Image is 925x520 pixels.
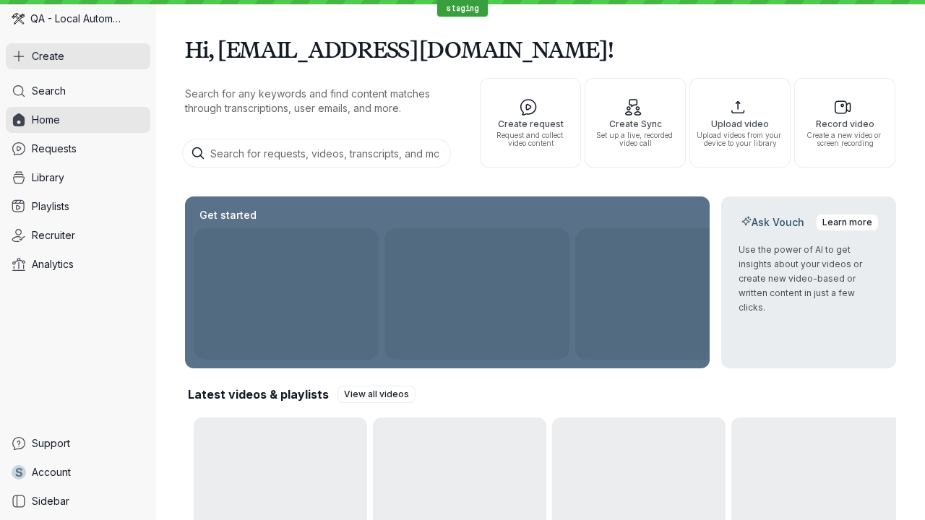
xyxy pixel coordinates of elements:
button: Upload videoUpload videos from your device to your library [689,78,791,168]
h2: Get started [197,208,259,222]
span: Sidebar [32,494,69,508]
span: Support [32,436,70,451]
a: Recruiter [6,222,150,248]
span: Create request [486,119,575,129]
span: Learn more [822,215,872,230]
div: QA - Local Automation [6,6,150,32]
p: Use the power of AI to get insights about your videos or create new video-based or written conten... [739,243,879,315]
p: Search for any keywords and find content matches through transcriptions, user emails, and more. [185,87,454,116]
h2: Latest videos & playlists [188,386,329,402]
span: Home [32,113,60,127]
a: Analytics [6,251,150,277]
img: QA - Local Automation avatar [12,12,25,25]
span: Playlists [32,199,69,214]
span: Create [32,49,64,64]
span: Analytics [32,257,74,272]
span: Search [32,84,66,98]
a: Home [6,107,150,133]
span: Requests [32,142,77,156]
span: View all videos [344,387,409,402]
button: Create requestRequest and collect video content [480,78,581,168]
span: s [15,465,23,480]
a: Support [6,430,150,456]
a: Search [6,78,150,104]
span: Recruiter [32,228,75,243]
h2: Ask Vouch [739,215,807,230]
span: Set up a live, recorded video call [591,131,679,147]
span: Record video [801,119,889,129]
a: View all videos [337,386,416,403]
span: Upload videos from your device to your library [696,131,784,147]
span: Upload video [696,119,784,129]
a: sAccount [6,459,150,485]
a: Playlists [6,194,150,220]
a: Learn more [816,214,879,231]
input: Search for requests, videos, transcripts, and more... [182,139,451,168]
span: Request and collect video content [486,131,575,147]
a: Sidebar [6,488,150,514]
span: Create Sync [591,119,679,129]
span: Account [32,465,71,480]
span: Create a new video or screen recording [801,131,889,147]
h1: Hi, [EMAIL_ADDRESS][DOMAIN_NAME]! [185,29,896,69]
button: Record videoCreate a new video or screen recording [794,78,895,168]
a: Requests [6,136,150,162]
span: Library [32,170,64,185]
button: Create [6,43,150,69]
a: Library [6,165,150,191]
button: Create SyncSet up a live, recorded video call [585,78,686,168]
span: QA - Local Automation [30,12,123,26]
